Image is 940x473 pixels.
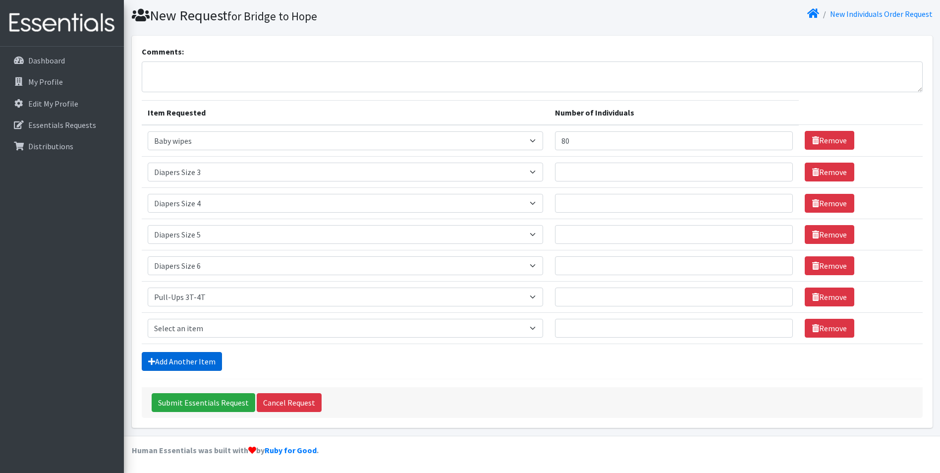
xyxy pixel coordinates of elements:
[4,51,120,70] a: Dashboard
[4,136,120,156] a: Distributions
[265,445,317,455] a: Ruby for Good
[549,100,799,125] th: Number of Individuals
[4,6,120,40] img: HumanEssentials
[28,77,63,87] p: My Profile
[830,9,933,19] a: New Individuals Order Request
[28,120,96,130] p: Essentials Requests
[805,288,854,306] a: Remove
[152,393,255,412] input: Submit Essentials Request
[805,163,854,181] a: Remove
[4,94,120,114] a: Edit My Profile
[4,115,120,135] a: Essentials Requests
[227,9,317,23] small: for Bridge to Hope
[132,445,319,455] strong: Human Essentials was built with by .
[142,352,222,371] a: Add Another Item
[805,319,854,338] a: Remove
[28,141,73,151] p: Distributions
[142,46,184,58] label: Comments:
[805,256,854,275] a: Remove
[805,194,854,213] a: Remove
[4,72,120,92] a: My Profile
[805,225,854,244] a: Remove
[257,393,322,412] a: Cancel Request
[132,7,529,24] h1: New Request
[142,100,549,125] th: Item Requested
[805,131,854,150] a: Remove
[28,56,65,65] p: Dashboard
[28,99,78,109] p: Edit My Profile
